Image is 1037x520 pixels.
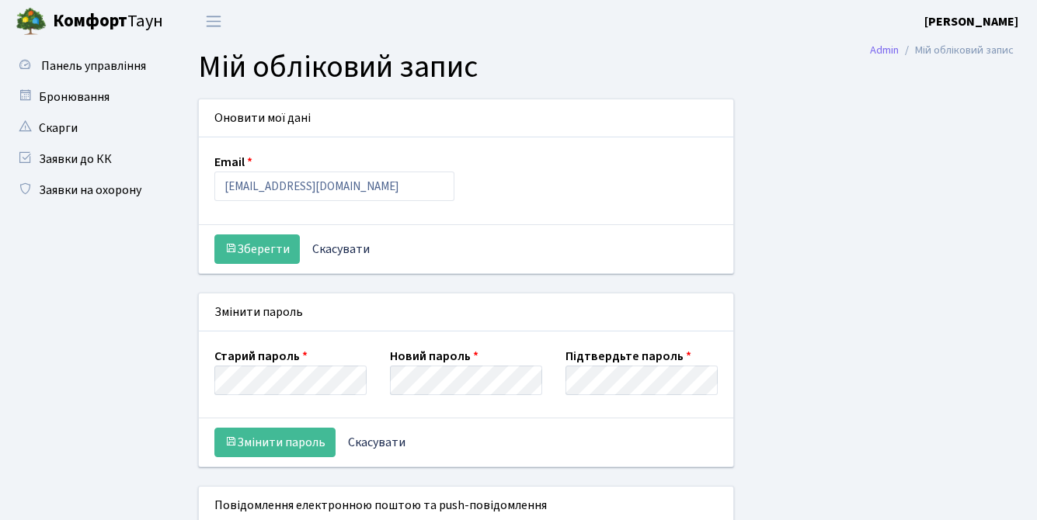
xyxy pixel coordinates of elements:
label: Підтвердьте пароль [565,347,691,366]
b: [PERSON_NAME] [924,13,1018,30]
li: Мій обліковий запис [899,42,1014,59]
h1: Мій обліковий запис [198,49,1014,86]
a: Admin [870,42,899,58]
button: Змінити пароль [214,428,336,457]
a: Бронювання [8,81,163,113]
button: Зберегти [214,234,300,264]
a: Скарги [8,113,163,144]
label: Новий пароль [390,347,478,366]
span: Таун [53,9,163,35]
img: logo.png [16,6,47,37]
a: Панель управління [8,50,163,81]
label: Старий пароль [214,347,308,366]
a: Скасувати [302,234,380,264]
a: Заявки на охорону [8,175,163,206]
b: Комфорт [53,9,127,33]
label: Email [214,153,252,172]
div: Змінити пароль [199,293,733,331]
a: [PERSON_NAME] [924,12,1018,31]
a: Скасувати [338,428,416,457]
nav: breadcrumb [847,34,1037,67]
span: Панель управління [41,57,146,75]
a: Заявки до КК [8,144,163,175]
div: Оновити мої дані [199,99,733,137]
button: Переключити навігацію [194,9,233,34]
